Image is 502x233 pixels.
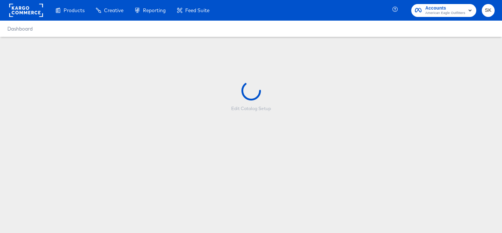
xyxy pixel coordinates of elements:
[231,106,271,112] div: Edit Catalog Setup
[425,4,465,12] span: Accounts
[411,4,476,17] button: AccountsAmerican Eagle Outfitters
[425,10,465,16] span: American Eagle Outfitters
[482,4,495,17] button: SK
[104,7,123,13] span: Creative
[185,7,209,13] span: Feed Suite
[485,6,492,15] span: SK
[7,26,33,32] a: Dashboard
[64,7,85,13] span: Products
[143,7,166,13] span: Reporting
